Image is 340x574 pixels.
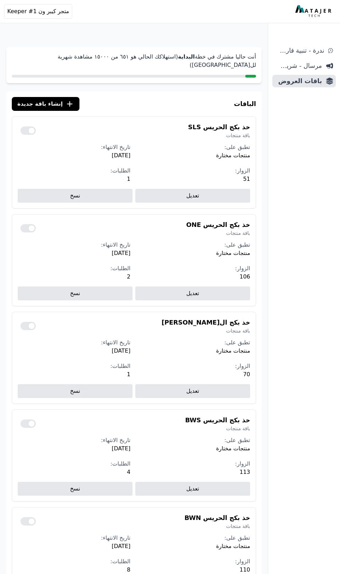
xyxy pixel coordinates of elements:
[235,558,250,565] span: الزوار:
[18,175,130,183] span: 1
[224,437,250,443] span: تطبق على:
[185,425,250,432] span: باقة منتجات
[18,542,130,550] span: [DATE]
[295,5,333,18] img: MatajerTech Logo
[137,566,250,574] span: 110
[188,122,250,132] h4: خذ بكج الحريس SLS
[185,523,250,530] span: باقة منتجات
[235,460,250,467] span: الزوار:
[185,513,250,523] h4: خذ بكج الحريس BWN
[275,61,322,71] span: مرسال - شريط دعاية
[12,53,256,69] p: أنت حاليا مشترك في خطة (استهلاكك الحالي هو ٦٥١ من ١٥۰۰۰ مشاهدة شهرية لل[GEOGRAPHIC_DATA])
[275,46,324,55] span: ندرة - تنبية قارب علي النفاذ
[178,53,195,60] strong: البداية
[224,241,250,248] span: تطبق على:
[4,4,72,19] button: متجر كيبر ون Keeper #1
[235,167,250,174] span: الزوار:
[17,100,63,108] span: إنشاء باقة جديدة
[162,318,250,327] h4: خذ بكج ال[PERSON_NAME]
[135,482,250,496] a: تعديل
[137,468,250,476] span: 113
[137,542,250,550] span: منتجات مختارة
[110,167,130,174] span: الطلبات:
[186,220,250,230] h4: خذ بكج الحريس ONE
[101,144,130,150] span: تاريخ الانتهاء:
[137,347,250,355] span: منتجات مختارة
[110,460,130,467] span: الطلبات:
[110,558,130,565] span: الطلبات:
[18,249,130,257] span: [DATE]
[234,99,256,109] h3: الباقات
[135,189,250,203] a: تعديل
[137,444,250,453] span: منتجات مختارة
[224,144,250,150] span: تطبق على:
[275,76,322,86] span: باقات العروض
[110,363,130,369] span: الطلبات:
[18,482,133,496] a: نسخ
[12,97,79,111] button: إنشاء باقة جديدة
[18,468,130,476] span: 4
[137,370,250,379] span: 70
[162,327,250,334] span: باقة منتجات
[18,444,130,453] span: [DATE]
[137,249,250,257] span: منتجات مختارة
[18,347,130,355] span: [DATE]
[101,339,130,346] span: تاريخ الانتهاء:
[188,132,250,139] span: باقة منتجات
[135,286,250,300] a: تعديل
[18,566,130,574] span: 8
[224,339,250,346] span: تطبق على:
[18,273,130,281] span: 2
[224,535,250,541] span: تطبق على:
[235,265,250,272] span: الزوار:
[18,286,133,300] a: نسخ
[18,151,130,160] span: [DATE]
[18,189,133,203] a: نسخ
[235,363,250,369] span: الزوار:
[110,265,130,272] span: الطلبات:
[137,151,250,160] span: منتجات مختارة
[185,415,250,425] h4: خذ بكج الحريس BWS
[101,241,130,248] span: تاريخ الانتهاء:
[101,535,130,541] span: تاريخ الانتهاء:
[18,370,130,379] span: 1
[137,175,250,183] span: 51
[7,7,69,16] span: متجر كيبر ون Keeper #1
[137,273,250,281] span: 106
[18,384,133,398] a: نسخ
[101,437,130,443] span: تاريخ الانتهاء:
[135,384,250,398] a: تعديل
[186,230,250,237] span: باقة منتجات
